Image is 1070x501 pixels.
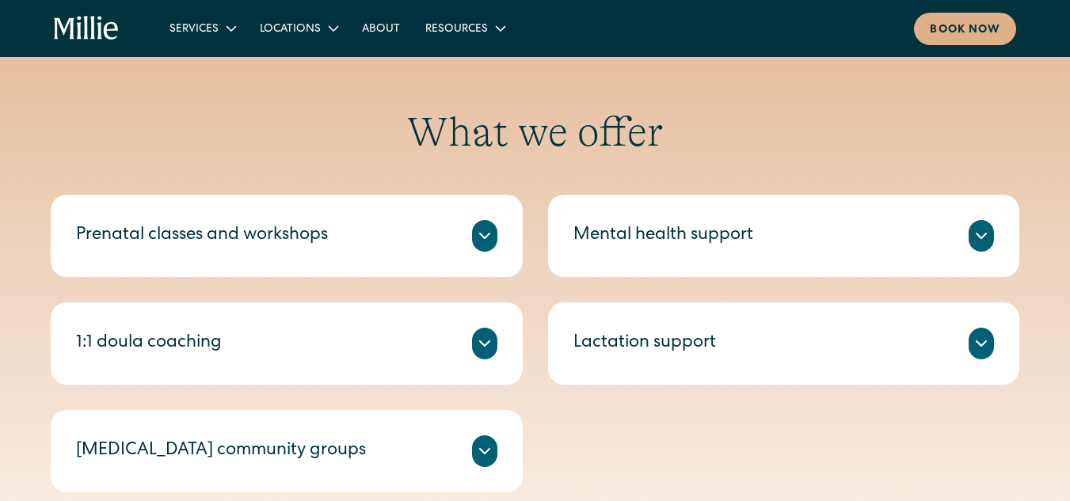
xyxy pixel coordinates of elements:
a: About [349,15,413,41]
a: home [54,16,119,41]
a: Book now [914,13,1016,45]
div: Resources [413,15,516,41]
div: [MEDICAL_DATA] community groups [76,438,366,465]
div: Locations [260,21,321,38]
div: Book now [930,22,1000,39]
h2: What we offer [51,108,1019,157]
div: Prenatal classes and workshops [76,223,328,249]
div: Services [169,21,219,38]
div: Lactation support [573,331,716,357]
div: 1:1 doula coaching [76,331,222,357]
div: Locations [247,15,349,41]
div: Mental health support [573,223,753,249]
div: Services [157,15,247,41]
div: Resources [425,21,488,38]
